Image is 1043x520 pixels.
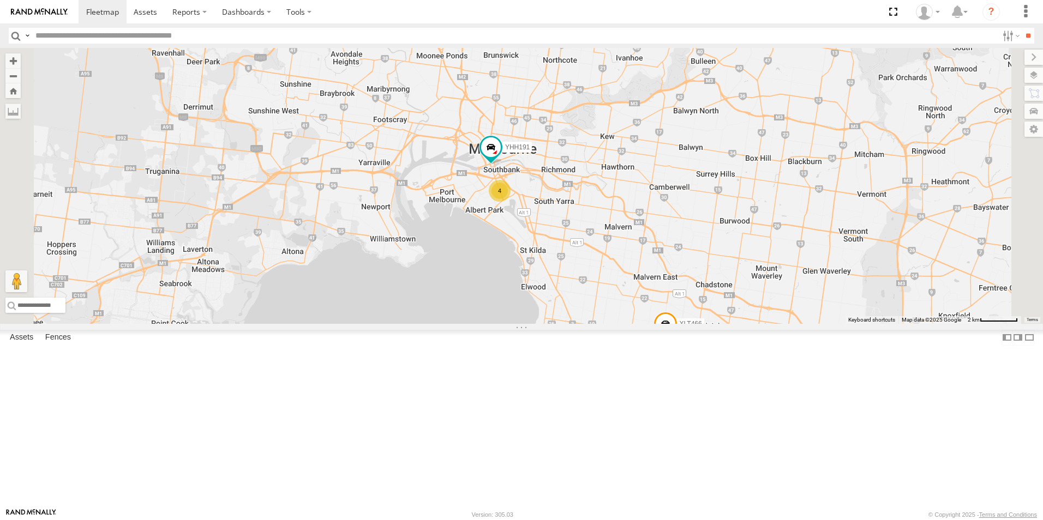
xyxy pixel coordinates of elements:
[5,104,21,119] label: Measure
[1012,330,1023,346] label: Dock Summary Table to the Right
[912,4,944,20] div: Sean Aliphon
[680,320,702,328] span: XLT466
[489,180,511,202] div: 4
[1024,330,1035,346] label: Hide Summary Table
[5,53,21,68] button: Zoom in
[5,270,27,292] button: Drag Pegman onto the map to open Street View
[5,83,21,98] button: Zoom Home
[23,28,32,44] label: Search Query
[1024,122,1043,137] label: Map Settings
[6,509,56,520] a: Visit our Website
[4,330,39,345] label: Assets
[472,511,513,518] div: Version: 305.03
[979,511,1037,518] a: Terms and Conditions
[982,3,1000,21] i: ?
[928,511,1037,518] div: © Copyright 2025 -
[5,68,21,83] button: Zoom out
[964,316,1021,324] button: Map Scale: 2 km per 66 pixels
[505,143,530,151] span: YHH191
[968,317,980,323] span: 2 km
[1002,330,1012,346] label: Dock Summary Table to the Left
[902,317,961,323] span: Map data ©2025 Google
[40,330,76,345] label: Fences
[1027,318,1038,322] a: Terms
[11,8,68,16] img: rand-logo.svg
[998,28,1022,44] label: Search Filter Options
[848,316,895,324] button: Keyboard shortcuts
